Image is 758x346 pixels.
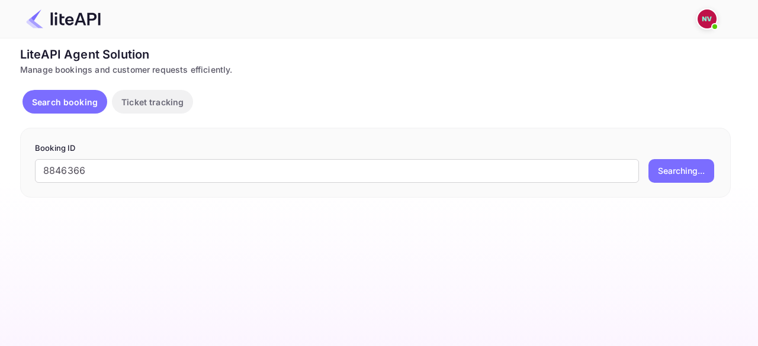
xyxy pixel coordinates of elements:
[26,9,101,28] img: LiteAPI Logo
[121,96,184,108] p: Ticket tracking
[35,143,716,154] p: Booking ID
[32,96,98,108] p: Search booking
[35,159,639,183] input: Enter Booking ID (e.g., 63782194)
[698,9,717,28] img: Nicholas Valbusa
[20,46,731,63] div: LiteAPI Agent Solution
[648,159,714,183] button: Searching...
[20,63,731,76] div: Manage bookings and customer requests efficiently.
